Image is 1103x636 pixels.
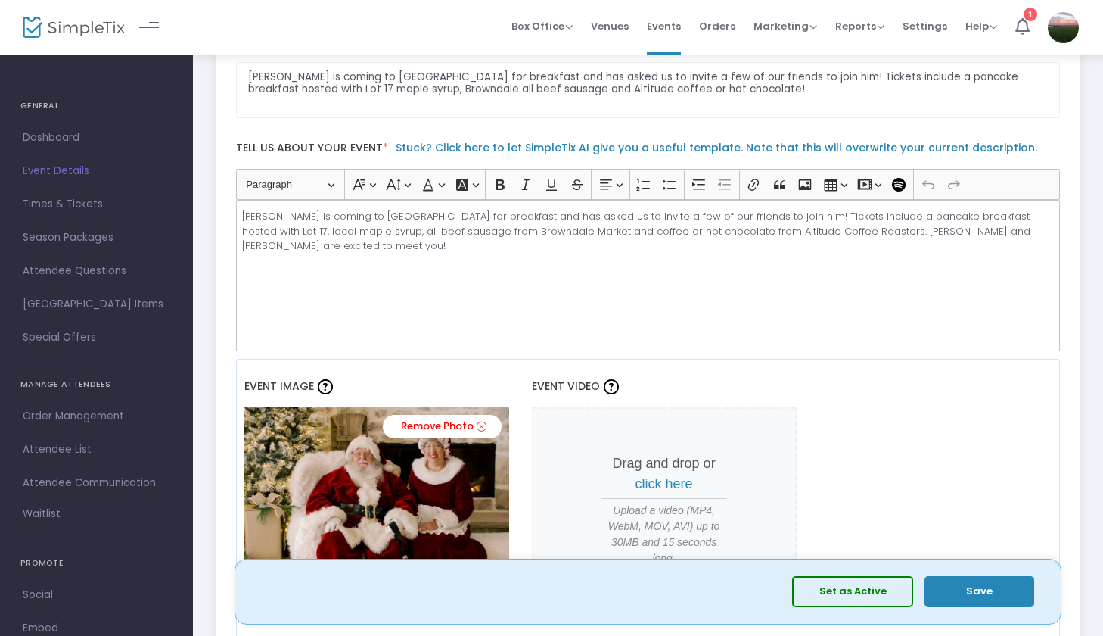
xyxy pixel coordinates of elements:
[318,379,333,394] img: question-mark
[23,585,170,605] span: Social
[246,176,325,194] span: Paragraph
[647,7,681,45] span: Events
[23,261,170,281] span: Attendee Questions
[965,19,997,33] span: Help
[23,507,61,522] span: Waitlist
[23,440,170,460] span: Attendee List
[591,7,629,45] span: Venues
[228,133,1067,169] label: Tell us about your event
[601,503,727,566] span: Upload a video (MP4, WebM, MOV, AVI) up to 30MB and 15 seconds long.
[236,169,1061,199] div: Editor toolbar
[23,228,170,248] span: Season Packages
[532,379,600,394] span: Event Video
[20,548,172,578] h4: PROMOTE
[903,7,947,45] span: Settings
[601,454,727,494] p: Drag and drop or
[792,576,913,607] button: Set as Active
[242,209,1053,254] p: [PERSON_NAME] is coming to [GEOGRAPHIC_DATA] for breakfast and has asked us to invite a few of ou...
[753,19,817,33] span: Marketing
[511,19,573,33] span: Box Office
[699,7,735,45] span: Orders
[244,379,314,394] span: Event Image
[23,161,170,181] span: Event Details
[23,295,170,314] span: [GEOGRAPHIC_DATA] Items
[20,91,172,121] h4: GENERAL
[1024,8,1037,21] div: 1
[604,379,619,394] img: question-mark
[23,328,170,348] span: Special Offers
[23,407,170,426] span: Order Management
[383,415,502,438] a: Remove Photo
[244,407,509,574] img: IMG50902.jpg
[396,140,1037,155] a: Stuck? Click here to let SimpleTix AI give you a useful template. Note that this will overwrite y...
[23,195,170,214] span: Times & Tickets
[835,19,884,33] span: Reports
[239,173,341,196] button: Paragraph
[23,473,170,493] span: Attendee Communication
[20,369,172,400] h4: MANAGE ATTENDEES
[23,128,170,148] span: Dashboard
[635,476,693,491] span: click here
[924,576,1034,607] button: Save
[236,200,1061,351] div: Rich Text Editor, main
